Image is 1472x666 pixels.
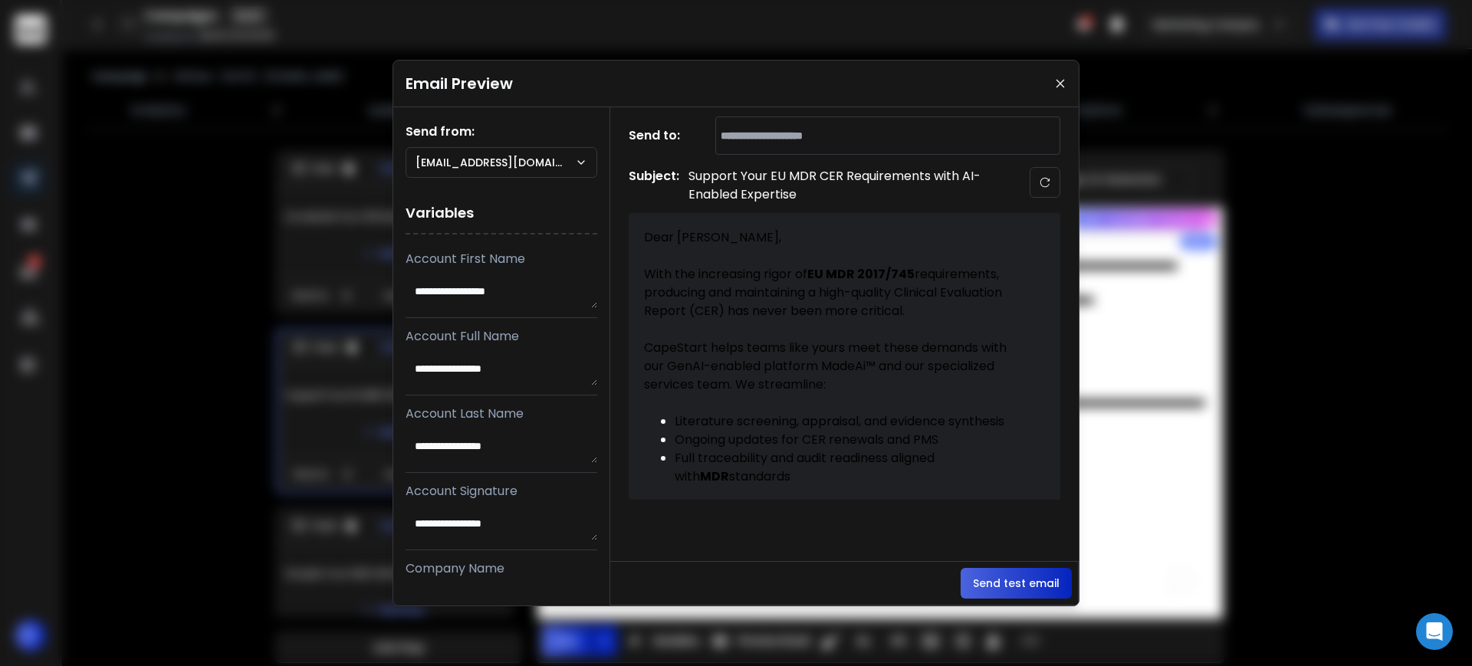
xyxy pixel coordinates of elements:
h1: Subject: [629,167,679,204]
span: Dear [PERSON_NAME], [644,228,781,246]
p: Company Name [406,559,597,578]
strong: EU MDR 2017/745 [807,265,915,283]
span: CapeStart helps teams like yours meet these demands with our GenAI-enabled platform MadeAi™ and o... [644,339,1010,393]
h1: Send from: [406,123,597,141]
div: Open Intercom Messenger [1416,613,1453,650]
p: Account Signature [406,482,597,500]
span: Ongoing updates for CER renewals and PMS [675,431,938,448]
p: Account Full Name [406,327,597,346]
p: Account Last Name [406,405,597,423]
h1: Variables [406,193,597,235]
p: [EMAIL_ADDRESS][DOMAIN_NAME] [416,155,575,170]
strong: MDR [700,468,729,485]
h1: Send to: [629,126,690,145]
button: Send test email [961,568,1072,599]
h1: Email Preview [406,73,513,94]
p: Support Your EU MDR CER Requirements with AI-Enabled Expertise [688,167,995,204]
span: Full traceability and audit readiness aligned with standards [675,449,938,485]
span: Literature screening, appraisal, and evidence synthesis [675,412,1004,430]
span: With the increasing rigor of requirements, producing and maintaining a high-quality Clinical Eval... [644,265,1005,320]
p: Account First Name [406,250,597,268]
